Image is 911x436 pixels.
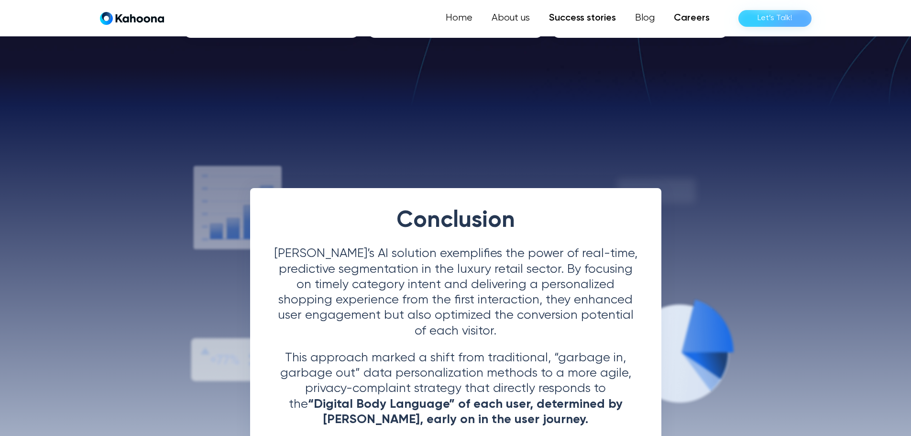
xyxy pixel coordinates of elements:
[436,9,482,28] a: Home
[738,10,812,27] a: Let’s Talk!
[482,9,539,28] a: About us
[100,11,164,25] a: home
[308,398,623,426] strong: “Digital Body Language” of each user, determined by [PERSON_NAME], early on in the user journey.
[539,9,626,28] a: Success stories
[274,246,637,338] p: [PERSON_NAME]’s AI solution exemplifies the power of real-time, predictive segmentation in the lu...
[626,9,664,28] a: Blog
[267,207,645,235] h2: Conclusion
[274,350,637,427] p: This approach marked a shift from traditional, “garbage in, garbage out” data personalization met...
[664,9,719,28] a: Careers
[757,11,792,26] div: Let’s Talk!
